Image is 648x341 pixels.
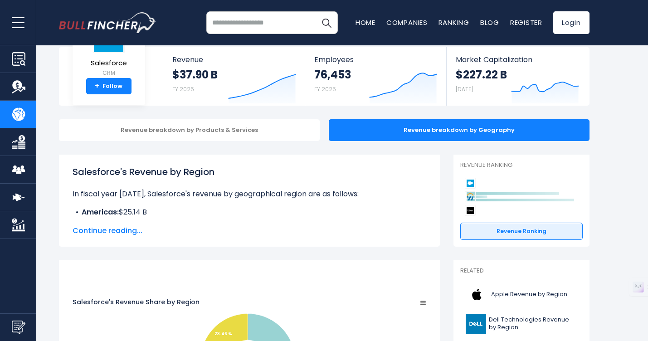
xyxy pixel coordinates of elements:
[314,55,437,64] span: Employees
[305,47,446,106] a: Employees 76,453 FY 2025
[491,291,567,298] span: Apple Revenue by Region
[163,47,305,106] a: Revenue $37.90 B FY 2025
[172,55,296,64] span: Revenue
[447,47,588,106] a: Market Capitalization $227.22 B [DATE]
[460,312,583,336] a: Dell Technologies Revenue by Region
[95,82,99,90] strong: +
[480,18,499,27] a: Blog
[460,161,583,169] p: Revenue Ranking
[386,18,428,27] a: Companies
[172,68,218,82] strong: $37.90 B
[59,12,156,33] a: Go to homepage
[465,191,476,202] img: Workday competitors logo
[86,78,132,94] a: +Follow
[510,18,542,27] a: Register
[73,207,426,218] li: $25.14 B
[59,12,156,33] img: bullfincher logo
[553,11,590,34] a: Login
[465,205,476,216] img: Uber Technologies competitors logo
[59,119,320,141] div: Revenue breakdown by Products & Services
[460,223,583,240] a: Revenue Ranking
[460,282,583,307] a: Apple Revenue by Region
[73,165,426,179] h1: Salesforce's Revenue by Region
[91,59,127,67] span: Salesforce
[90,22,127,78] a: Salesforce CRM
[466,314,486,334] img: DELL logo
[73,225,426,236] span: Continue reading...
[73,189,426,200] p: In fiscal year [DATE], Salesforce's revenue by geographical region are as follows:
[91,69,127,77] small: CRM
[329,119,590,141] div: Revenue breakdown by Geography
[314,68,351,82] strong: 76,453
[456,55,579,64] span: Market Capitalization
[214,331,232,337] text: 23.46 %
[73,218,426,229] li: $3.86 B
[82,218,127,228] b: Asia Pacific:
[314,85,336,93] small: FY 2025
[489,316,577,331] span: Dell Technologies Revenue by Region
[456,85,473,93] small: [DATE]
[460,267,583,275] p: Related
[466,284,488,305] img: AAPL logo
[82,207,119,217] b: Americas:
[172,85,194,93] small: FY 2025
[438,18,469,27] a: Ranking
[356,18,375,27] a: Home
[73,297,200,307] tspan: Salesforce's Revenue Share by Region
[465,178,476,189] img: Salesforce competitors logo
[315,11,338,34] button: Search
[456,68,507,82] strong: $227.22 B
